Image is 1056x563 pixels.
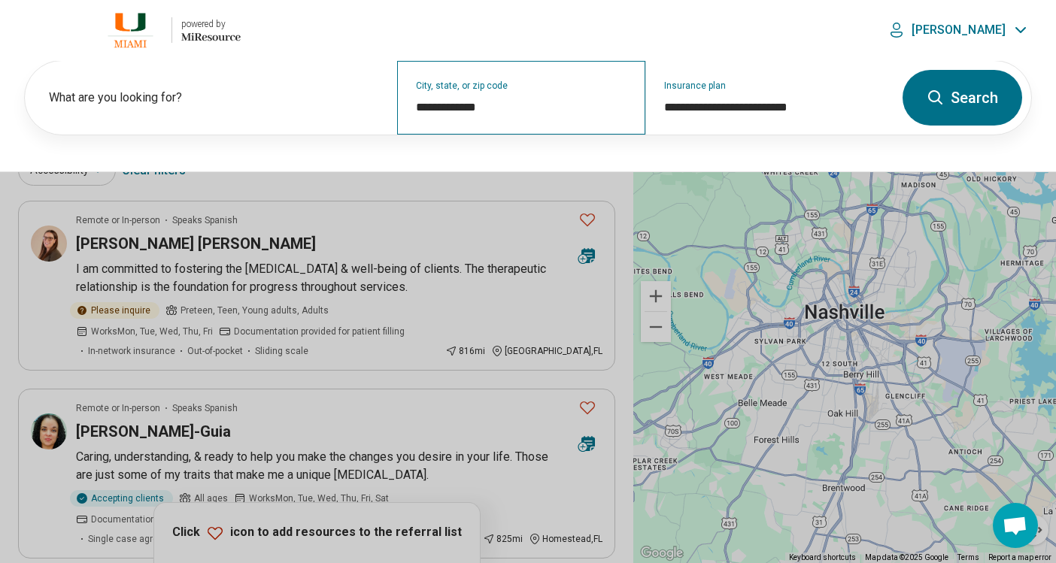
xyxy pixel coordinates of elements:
label: What are you looking for? [49,89,379,107]
img: University of Miami [99,12,162,48]
a: University of Miamipowered by [24,12,241,48]
button: Search [903,70,1022,126]
div: powered by [181,17,241,31]
p: [PERSON_NAME] [912,23,1006,38]
div: Open chat [993,503,1038,548]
